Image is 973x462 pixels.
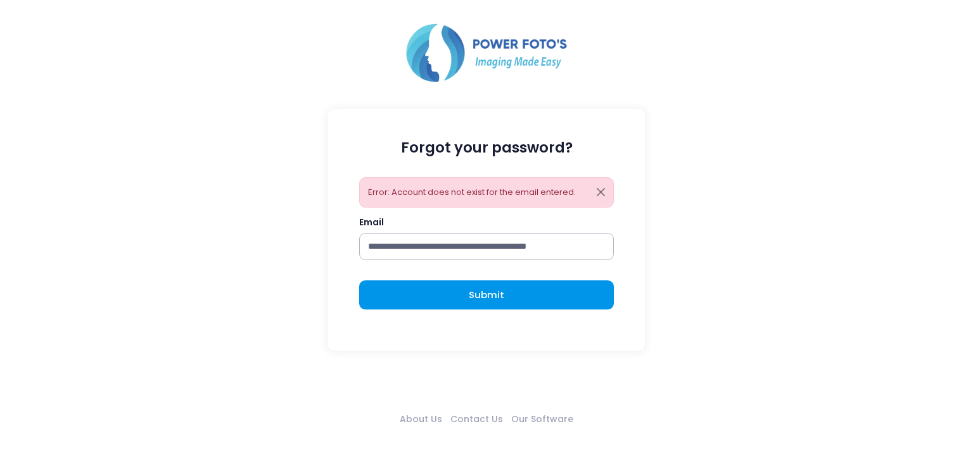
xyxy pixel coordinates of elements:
h1: Forgot your password? [359,139,614,156]
button: Submit [359,280,614,309]
a: Our Software [507,413,578,426]
a: Contact Us [447,413,507,426]
div: Error: Account does not exist for the email entered. [359,177,614,208]
a: About Us [396,413,447,426]
img: Logo [401,21,572,84]
span: Submit [469,288,504,301]
label: Email [359,216,384,229]
button: Close [588,178,613,207]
